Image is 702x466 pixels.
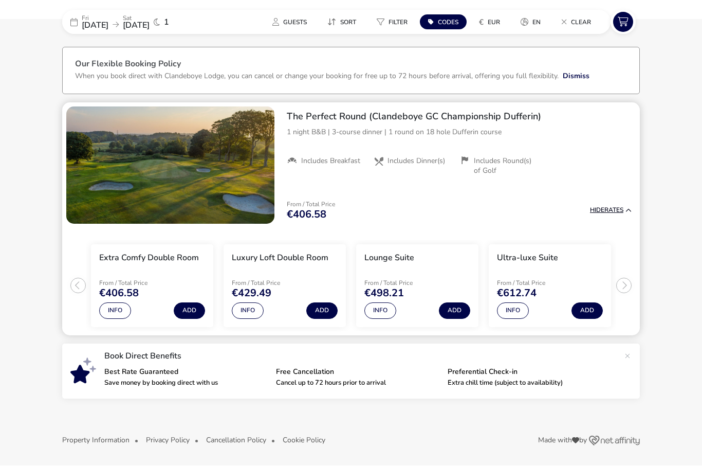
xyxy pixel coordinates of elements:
span: €429.49 [232,289,271,299]
p: From / Total Price [232,280,320,286]
span: Filter [389,19,408,27]
p: Save money by booking direct with us [104,380,268,387]
span: Codes [438,19,458,27]
button: Cancellation Policy [206,437,266,444]
span: Includes Breakfast [301,157,360,166]
p: Best Rate Guaranteed [104,369,268,376]
h2: The Perfect Round (Clandeboye GC Championship Dufferin) [287,111,632,123]
naf-pibe-menu-bar-item: Filter [368,15,420,30]
p: Free Cancellation [276,369,439,376]
h3: Luxury Loft Double Room [232,253,328,264]
span: Made with by [538,437,587,444]
span: [DATE] [123,20,150,31]
button: Sort [319,15,364,30]
button: Info [497,303,529,319]
button: HideRates [590,207,632,214]
span: Guests [283,19,307,27]
h3: Extra Comfy Double Room [99,253,199,264]
h3: Ultra-luxe Suite [497,253,558,264]
p: Fri [82,15,108,22]
naf-pibe-menu-bar-item: Sort [319,15,368,30]
p: From / Total Price [99,280,187,286]
span: en [532,19,541,27]
div: Fri[DATE]Sat[DATE]1 [62,10,216,34]
span: €406.58 [287,210,326,220]
span: Clear [571,19,591,27]
naf-pibe-menu-bar-item: Clear [553,15,603,30]
p: Preferential Check-in [448,369,611,376]
p: 1 night B&B | 3-course dinner | 1 round on 18 hole Dufferin course [287,127,632,138]
p: From / Total Price [364,280,452,286]
button: Clear [553,15,599,30]
naf-pibe-menu-bar-item: Codes [420,15,471,30]
p: Cancel up to 72 hours prior to arrival [276,380,439,387]
span: Sort [340,19,356,27]
span: EUR [488,19,500,27]
span: Includes Round(s) of Golf [474,157,538,175]
span: €612.74 [497,289,537,299]
p: From / Total Price [497,280,585,286]
h3: Our Flexible Booking Policy [75,60,627,71]
button: en [512,15,549,30]
h3: Lounge Suite [364,253,414,264]
button: Add [439,303,470,319]
button: Info [99,303,131,319]
button: Guests [264,15,315,30]
naf-pibe-menu-bar-item: en [512,15,553,30]
swiper-slide: 3 / 4 [351,241,484,332]
button: Property Information [62,437,130,444]
span: Hide [590,206,604,214]
button: Info [364,303,396,319]
button: Cookie Policy [283,437,325,444]
swiper-slide: 1 / 4 [86,241,218,332]
button: €EUR [471,15,508,30]
div: The Perfect Round (Clandeboye GC Championship Dufferin)1 night B&B | 3-course dinner | 1 round on... [279,103,640,184]
button: Codes [420,15,467,30]
swiper-slide: 2 / 4 [218,241,351,332]
button: Add [174,303,205,319]
button: Dismiss [563,71,589,82]
span: 1 [164,19,169,27]
button: Add [571,303,603,319]
swiper-slide: 1 / 1 [66,107,274,224]
span: €498.21 [364,289,404,299]
span: €406.58 [99,289,139,299]
span: [DATE] [82,20,108,31]
swiper-slide: 4 / 4 [484,241,616,332]
p: When you book direct with Clandeboye Lodge, you can cancel or change your booking for free up to ... [75,71,559,81]
button: Add [306,303,338,319]
button: Filter [368,15,416,30]
p: Sat [123,15,150,22]
button: Info [232,303,264,319]
p: Book Direct Benefits [104,352,619,361]
p: From / Total Price [287,202,335,208]
button: Privacy Policy [146,437,190,444]
naf-pibe-menu-bar-item: €EUR [471,15,512,30]
p: Extra chill time (subject to availability) [448,380,611,387]
naf-pibe-menu-bar-item: Guests [264,15,319,30]
i: € [479,17,484,28]
span: Includes Dinner(s) [387,157,445,166]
